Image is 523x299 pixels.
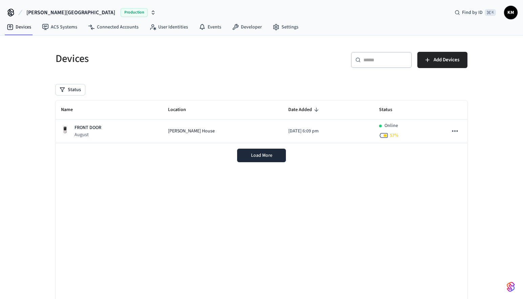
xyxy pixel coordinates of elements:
a: User Identities [144,21,193,33]
span: Location [168,105,195,115]
p: Online [384,122,398,129]
span: Production [121,8,148,17]
a: ACS Systems [37,21,83,33]
div: Find by ID⌘ K [449,6,501,19]
table: sticky table [56,101,467,143]
span: Add Devices [434,56,459,64]
a: Settings [267,21,304,33]
p: August [75,131,101,138]
button: Status [56,84,85,95]
button: KM [504,6,518,19]
img: SeamLogoGradient.69752ec5.svg [507,281,515,292]
span: Date Added [288,105,321,115]
p: FRONT DOOR [75,124,101,131]
span: [PERSON_NAME] House [168,128,215,135]
span: Name [61,105,82,115]
img: Yale Assure Touchscreen Wifi Smart Lock, Satin Nickel, Front [61,126,69,134]
h5: Devices [56,52,257,66]
a: Connected Accounts [83,21,144,33]
span: Load More [251,152,272,159]
span: [PERSON_NAME][GEOGRAPHIC_DATA] [26,8,115,17]
span: 57 % [390,132,399,139]
span: ⌘ K [485,9,496,16]
span: Find by ID [462,9,483,16]
span: Status [379,105,401,115]
a: Devices [1,21,37,33]
a: Developer [227,21,267,33]
button: Add Devices [417,52,467,68]
p: [DATE] 6:09 pm [288,128,368,135]
span: KM [505,6,517,19]
a: Events [193,21,227,33]
button: Load More [237,149,286,162]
